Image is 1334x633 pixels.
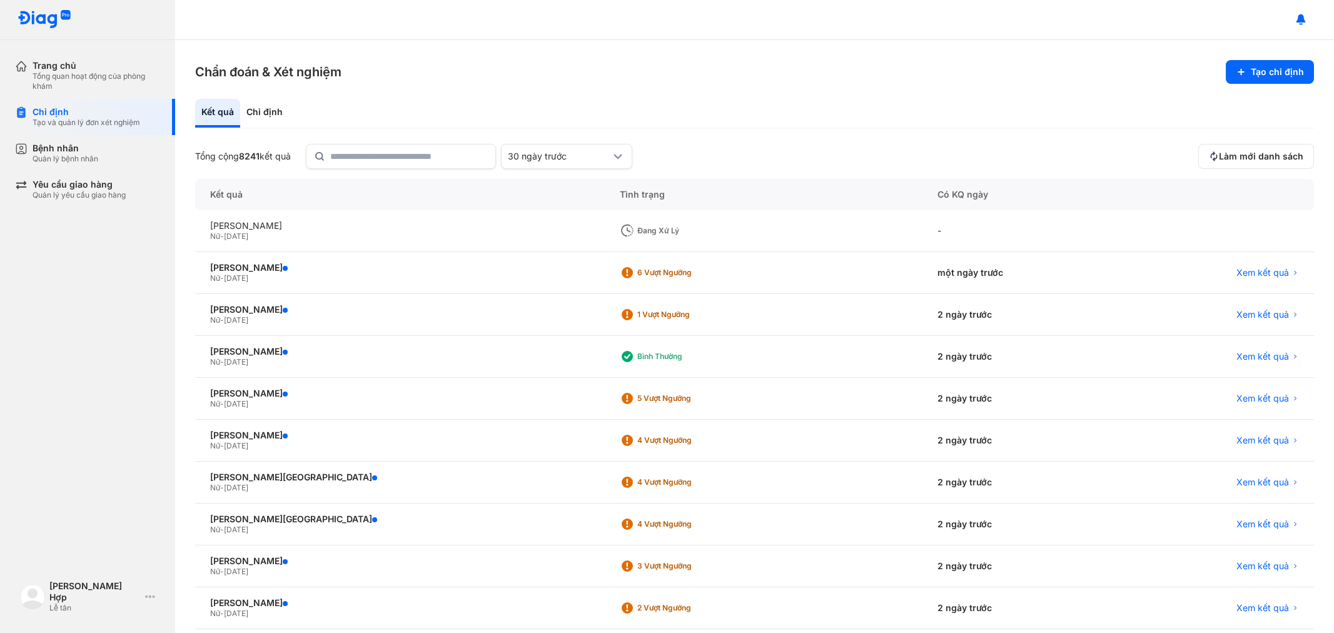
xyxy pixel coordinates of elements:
div: Lễ tân [49,603,140,613]
div: Tạo và quản lý đơn xét nghiệm [33,118,140,128]
div: [PERSON_NAME] [210,220,590,231]
span: Nữ [210,315,220,325]
span: [DATE] [224,609,248,618]
div: [PERSON_NAME][GEOGRAPHIC_DATA] [210,472,590,483]
div: 1 Vượt ngưỡng [637,310,737,320]
div: Kết quả [195,179,605,210]
span: Nữ [210,231,220,241]
div: 4 Vượt ngưỡng [637,519,737,529]
div: 2 ngày trước [922,504,1121,545]
div: [PERSON_NAME] [210,597,590,609]
div: Kết quả [195,99,240,128]
img: logo [18,10,71,29]
div: [PERSON_NAME] [210,430,590,441]
span: Xem kết quả [1236,351,1289,362]
div: [PERSON_NAME] [210,304,590,315]
div: Bệnh nhân [33,143,98,154]
span: Nữ [210,399,220,408]
span: - [220,609,224,618]
div: 2 ngày trước [922,336,1121,378]
span: Xem kết quả [1236,560,1289,572]
div: 2 Vượt ngưỡng [637,603,737,613]
span: - [220,399,224,408]
div: 2 ngày trước [922,545,1121,587]
div: [PERSON_NAME] [210,346,590,357]
div: Trang chủ [33,60,160,71]
div: 2 ngày trước [922,462,1121,504]
span: [DATE] [224,399,248,408]
div: 30 ngày trước [508,151,610,162]
span: - [220,483,224,492]
div: 2 ngày trước [922,587,1121,629]
img: logo [20,584,45,609]
span: Xem kết quả [1236,393,1289,404]
span: [DATE] [224,315,248,325]
div: 5 Vượt ngưỡng [637,393,737,403]
span: Nữ [210,567,220,576]
span: Nữ [210,441,220,450]
span: - [220,231,224,241]
span: [DATE] [224,441,248,450]
div: Đang xử lý [637,226,737,236]
span: [DATE] [224,231,248,241]
div: 2 ngày trước [922,294,1121,336]
span: Xem kết quả [1236,519,1289,530]
span: [DATE] [224,273,248,283]
div: [PERSON_NAME] [210,388,590,399]
span: Nữ [210,609,220,618]
div: Bình thường [637,352,737,362]
span: Nữ [210,357,220,367]
span: Xem kết quả [1236,435,1289,446]
div: [PERSON_NAME] [210,555,590,567]
span: Xem kết quả [1236,477,1289,488]
span: - [220,273,224,283]
span: Nữ [210,483,220,492]
div: 2 ngày trước [922,420,1121,462]
div: Quản lý yêu cầu giao hàng [33,190,126,200]
span: [DATE] [224,357,248,367]
div: 4 Vượt ngưỡng [637,435,737,445]
div: [PERSON_NAME] Hợp [49,580,140,603]
span: - [220,357,224,367]
span: Nữ [210,273,220,283]
div: Có KQ ngày [922,179,1121,210]
span: - [220,315,224,325]
div: Yêu cầu giao hàng [33,179,126,190]
div: 3 Vượt ngưỡng [637,561,737,571]
button: Tạo chỉ định [1226,60,1314,84]
div: [PERSON_NAME] [210,262,590,273]
div: Quản lý bệnh nhân [33,154,98,164]
div: Tình trạng [605,179,922,210]
div: - [922,210,1121,252]
span: [DATE] [224,525,248,534]
span: [DATE] [224,483,248,492]
span: - [220,567,224,576]
div: [PERSON_NAME][GEOGRAPHIC_DATA] [210,514,590,525]
div: Tổng cộng kết quả [195,151,291,162]
span: - [220,525,224,534]
div: 4 Vượt ngưỡng [637,477,737,487]
button: Làm mới danh sách [1198,144,1314,169]
span: Làm mới danh sách [1219,151,1303,162]
div: Tổng quan hoạt động của phòng khám [33,71,160,91]
div: 6 Vượt ngưỡng [637,268,737,278]
div: 2 ngày trước [922,378,1121,420]
div: Chỉ định [33,106,140,118]
div: một ngày trước [922,252,1121,294]
span: - [220,441,224,450]
span: Xem kết quả [1236,309,1289,320]
div: Chỉ định [240,99,289,128]
span: 8241 [239,151,260,161]
span: Nữ [210,525,220,534]
span: Xem kết quả [1236,267,1289,278]
span: Xem kết quả [1236,602,1289,614]
span: [DATE] [224,567,248,576]
h3: Chẩn đoán & Xét nghiệm [195,63,341,81]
